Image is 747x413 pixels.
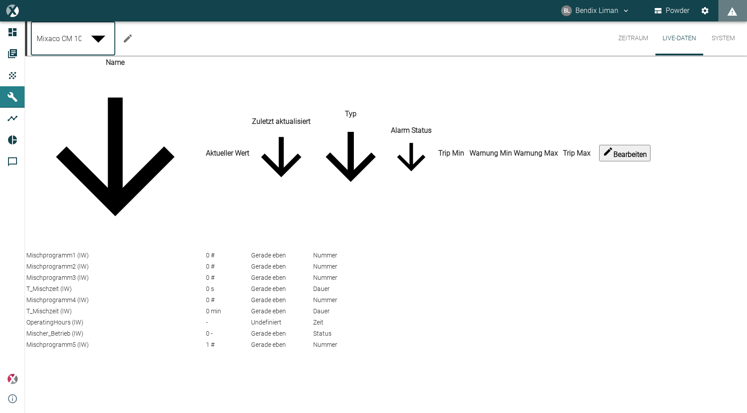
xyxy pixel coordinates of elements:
[313,261,389,272] td: Nummer
[26,306,205,316] td: T_Mischzeit (IW)
[313,340,389,350] td: Nummer
[206,284,249,294] div: 0 s
[251,340,311,350] div: 15.9.2025, 09:13:54
[251,273,311,282] div: 15.9.2025, 09:13:54
[313,57,389,249] th: Typ
[251,262,311,271] div: 15.9.2025, 09:13:54
[37,34,90,44] span: Mixaco CM 1000
[26,340,205,350] td: Mischprogramm5 (IW)
[697,3,713,19] button: Einstellungen
[251,284,311,294] div: 15.9.2025, 09:13:54
[313,188,388,196] span: sort-type
[655,21,703,55] button: Live-Daten
[599,145,650,161] button: edit-alarms
[559,57,594,249] th: Trip Max
[26,57,205,249] th: Name
[251,329,311,338] div: 15.9.2025, 09:13:54
[313,273,389,283] td: Nummer
[26,273,205,283] td: Mischprogramm3 (IW)
[313,306,389,316] td: Dauer
[313,317,389,328] td: Zeit
[206,318,249,327] div: -
[251,295,311,305] div: 15.9.2025, 09:13:54
[251,251,311,260] div: 15.9.2025, 09:13:54
[469,57,512,249] th: Warnung Min
[26,284,205,294] td: T_Mischzeit (IW)
[251,307,311,316] div: 15.9.2025, 09:13:54
[390,57,433,249] th: Alarm Status
[119,29,137,47] button: Machine bearbeiten
[206,57,250,249] th: Aktueller Wert
[561,5,572,16] div: BL
[251,181,311,189] span: sort-time
[611,21,655,55] button: Zeitraum
[26,329,205,339] td: Mischer_Betrieb (IW)
[206,329,249,338] div: 0 -
[206,251,249,260] div: 0 #
[206,273,249,282] div: 0 #
[7,374,18,384] img: Xplore Logo
[653,3,692,19] button: Powder
[313,250,389,261] td: Nummer
[251,57,312,249] th: Zuletzt aktualisiert
[26,295,205,305] td: Mischprogramm4 (IW)
[206,295,249,305] div: 0 #
[434,57,468,249] th: Trip Min
[26,317,205,328] td: OperatingHours (IW)
[26,239,204,248] span: sort-name
[313,284,389,294] td: Dauer
[6,4,18,17] img: logo
[206,307,249,316] div: 0 min
[206,262,249,271] div: 0 #
[26,261,205,272] td: Mischprogramm2 (IW)
[513,57,558,249] th: Warnung Max
[26,250,205,261] td: Mischprogramm1 (IW)
[251,317,312,328] td: Undefiniert
[703,21,743,55] button: System
[313,329,389,339] td: Status
[390,172,432,180] span: sort-status
[560,3,631,19] button: bendix.liman@kansaihelios-cws.de
[206,340,249,350] div: 1 #
[313,295,389,305] td: Nummer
